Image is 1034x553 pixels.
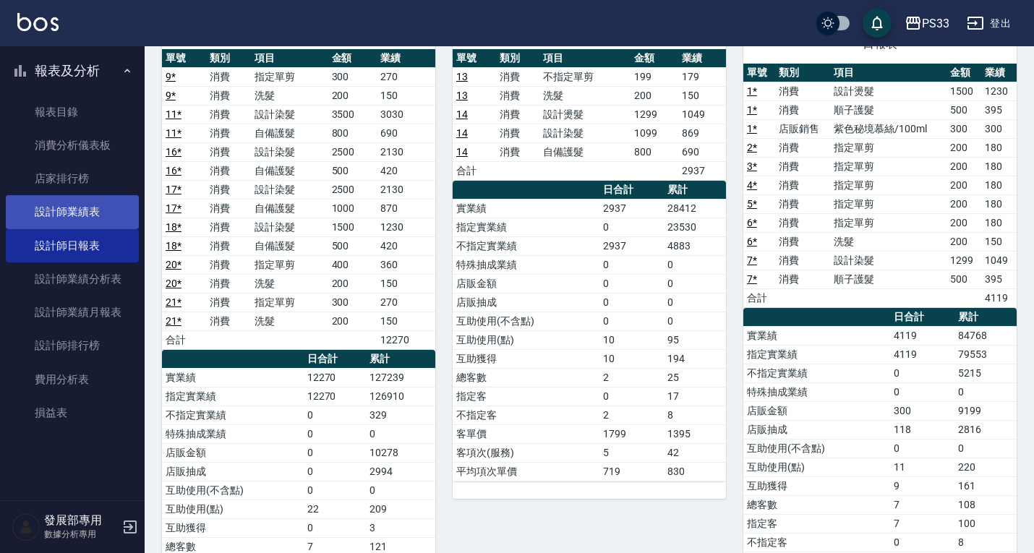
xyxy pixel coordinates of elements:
td: 0 [664,293,726,312]
td: 2130 [377,142,435,161]
td: 店販銷售 [775,119,830,138]
td: 消費 [496,142,539,161]
th: 日合計 [304,350,366,369]
td: 10 [599,349,664,368]
td: 1000 [328,199,377,218]
td: 11 [890,458,954,476]
td: 消費 [775,176,830,194]
a: 設計師業績表 [6,195,139,228]
td: 23530 [664,218,726,236]
td: 指定單剪 [830,194,947,213]
td: 0 [304,462,366,481]
td: 設計染髮 [251,142,328,161]
td: 互助使用(點) [162,500,304,518]
td: 消費 [775,213,830,232]
td: 消費 [496,67,539,86]
td: 2130 [377,180,435,199]
td: 消費 [496,105,539,124]
td: 洗髮 [830,232,947,251]
button: 報表及分析 [6,52,139,90]
td: 1299 [631,105,678,124]
td: 1049 [678,105,726,124]
td: 1500 [328,218,377,236]
td: 118 [890,420,954,439]
td: 平均項次單價 [453,462,599,481]
th: 類別 [206,49,250,68]
td: 消費 [775,100,830,119]
td: 總客數 [453,368,599,387]
td: 1230 [377,218,435,236]
td: 總客數 [743,495,890,514]
td: 實業績 [453,199,599,218]
td: 1099 [631,124,678,142]
td: 消費 [206,274,250,293]
td: 7 [890,514,954,533]
td: 指定單剪 [251,293,328,312]
td: 200 [947,157,982,176]
td: 特殊抽成業績 [743,382,890,401]
td: 420 [377,161,435,180]
td: 1230 [981,82,1017,100]
img: Person [12,513,40,541]
td: 150 [377,312,435,330]
td: 1049 [981,251,1017,270]
th: 累計 [954,308,1017,327]
th: 累計 [366,350,435,369]
td: 0 [304,518,366,537]
td: 指定實業績 [162,387,304,406]
td: 互助獲得 [453,349,599,368]
td: 0 [664,255,726,274]
td: 自備護髮 [251,236,328,255]
td: 150 [678,86,726,105]
td: 0 [304,406,366,424]
td: 2937 [599,236,664,255]
td: 200 [328,312,377,330]
td: 自備護髮 [251,199,328,218]
td: 0 [366,424,435,443]
th: 金額 [631,49,678,68]
td: 消費 [775,232,830,251]
td: 消費 [206,199,250,218]
td: 0 [304,443,366,462]
td: 洗髮 [251,86,328,105]
a: 14 [456,127,468,139]
th: 類別 [496,49,539,68]
th: 單號 [453,49,496,68]
button: PS33 [899,9,955,38]
td: 店販金額 [453,274,599,293]
table: a dense table [743,64,1017,308]
table: a dense table [453,181,726,481]
td: 2 [599,406,664,424]
td: 150 [981,232,1017,251]
td: 0 [599,274,664,293]
td: 店販抽成 [453,293,599,312]
td: 店販金額 [743,401,890,420]
div: PS33 [922,14,949,33]
td: 500 [947,270,982,288]
td: 互助使用(不含點) [162,481,304,500]
td: 消費 [206,293,250,312]
td: 1299 [947,251,982,270]
td: 12270 [304,387,366,406]
td: 200 [328,274,377,293]
td: 實業績 [162,368,304,387]
td: 220 [954,458,1017,476]
td: 9 [890,476,954,495]
td: 0 [954,439,1017,458]
td: 25 [664,368,726,387]
td: 12270 [377,330,435,349]
td: 395 [981,270,1017,288]
td: 2937 [599,199,664,218]
td: 12270 [304,368,366,387]
p: 數據分析專用 [44,528,118,541]
td: 84768 [954,326,1017,345]
td: 5 [599,443,664,462]
td: 5215 [954,364,1017,382]
td: 17 [664,387,726,406]
td: 28412 [664,199,726,218]
td: 2816 [954,420,1017,439]
td: 消費 [775,270,830,288]
a: 14 [456,108,468,120]
th: 類別 [775,64,830,82]
td: 不指定實業績 [453,236,599,255]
